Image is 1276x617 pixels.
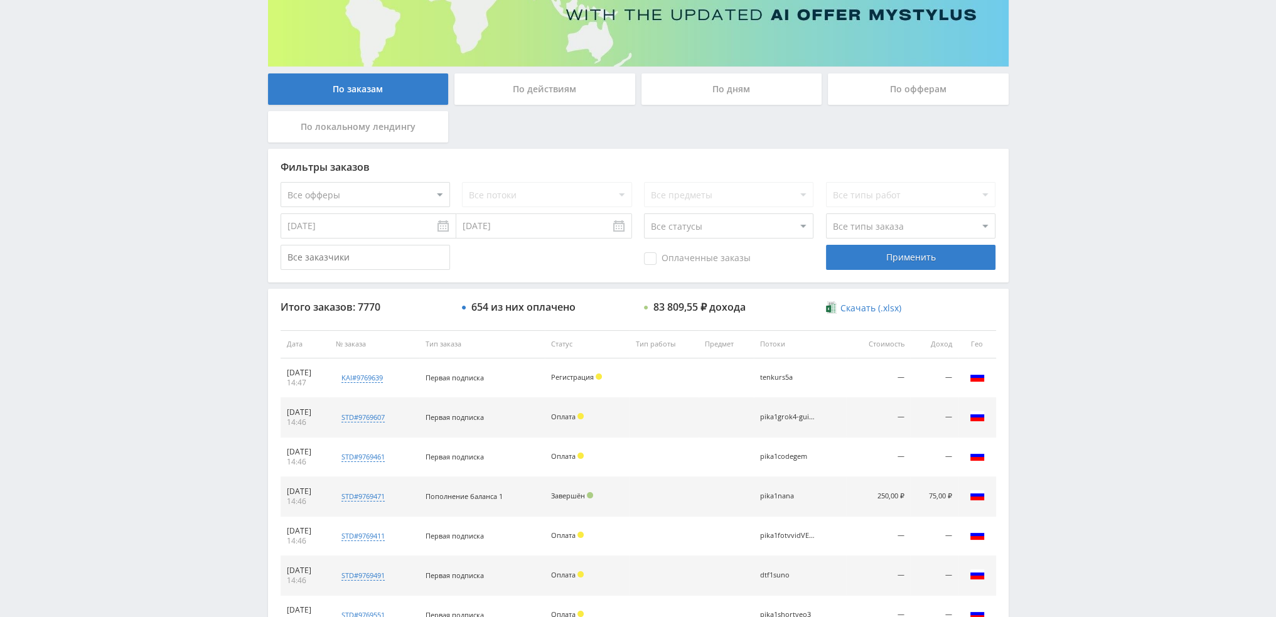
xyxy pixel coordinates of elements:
[846,398,911,437] td: —
[551,491,585,500] span: Завершён
[910,437,958,477] td: —
[341,373,383,383] div: kai#9769639
[281,301,450,313] div: Итого заказов: 7770
[287,566,324,576] div: [DATE]
[641,73,822,105] div: По дням
[341,412,385,422] div: std#9769607
[426,452,484,461] span: Первая подписка
[846,437,911,477] td: —
[910,330,958,358] th: Доход
[910,398,958,437] td: —
[910,517,958,556] td: —
[970,448,985,463] img: rus.png
[551,412,576,421] span: Оплата
[341,531,385,541] div: std#9769411
[287,526,324,536] div: [DATE]
[846,517,911,556] td: —
[545,330,630,358] th: Статус
[970,369,985,384] img: rus.png
[268,111,449,142] div: По локальному лендингу
[846,477,911,517] td: 250,00 ₽
[970,567,985,582] img: rus.png
[341,452,385,462] div: std#9769461
[426,491,503,501] span: Пополнение баланса 1
[287,605,324,615] div: [DATE]
[629,330,699,358] th: Тип работы
[846,556,911,596] td: —
[426,571,484,580] span: Первая подписка
[426,373,484,382] span: Первая подписка
[287,457,324,467] div: 14:46
[754,330,846,358] th: Потоки
[826,245,995,270] div: Применить
[341,571,385,581] div: std#9769491
[287,368,324,378] div: [DATE]
[699,330,754,358] th: Предмет
[577,453,584,459] span: Холд
[577,611,584,617] span: Холд
[760,453,817,461] div: pika1codegem
[287,417,324,427] div: 14:46
[653,301,746,313] div: 83 809,55 ₽ дохода
[577,532,584,538] span: Холд
[419,330,545,358] th: Тип заказа
[760,373,817,382] div: tenkurs5a
[287,447,324,457] div: [DATE]
[826,301,837,314] img: xlsx
[577,413,584,419] span: Холд
[760,571,817,579] div: dtf1suno
[281,161,996,173] div: Фильтры заказов
[281,330,330,358] th: Дата
[970,409,985,424] img: rus.png
[760,413,817,421] div: pika1grok4-guide
[644,252,751,265] span: Оплаченные заказы
[281,245,450,270] input: Все заказчики
[330,330,419,358] th: № заказа
[958,330,996,358] th: Гео
[970,527,985,542] img: rus.png
[910,358,958,398] td: —
[970,488,985,503] img: rus.png
[551,372,594,382] span: Регистрация
[596,373,602,380] span: Холд
[828,73,1009,105] div: По офферам
[826,302,901,314] a: Скачать (.xlsx)
[760,532,817,540] div: pika1fotvvidVEO3
[454,73,635,105] div: По действиям
[287,576,324,586] div: 14:46
[341,491,385,502] div: std#9769471
[910,556,958,596] td: —
[287,536,324,546] div: 14:46
[426,531,484,540] span: Первая подписка
[426,412,484,422] span: Первая подписка
[287,486,324,496] div: [DATE]
[760,492,817,500] div: pika1nana
[287,378,324,388] div: 14:47
[577,571,584,577] span: Холд
[846,358,911,398] td: —
[910,477,958,517] td: 75,00 ₽
[587,492,593,498] span: Подтвержден
[551,530,576,540] span: Оплата
[268,73,449,105] div: По заказам
[840,303,901,313] span: Скачать (.xlsx)
[846,330,911,358] th: Стоимость
[287,496,324,507] div: 14:46
[287,407,324,417] div: [DATE]
[471,301,576,313] div: 654 из них оплачено
[551,451,576,461] span: Оплата
[551,570,576,579] span: Оплата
